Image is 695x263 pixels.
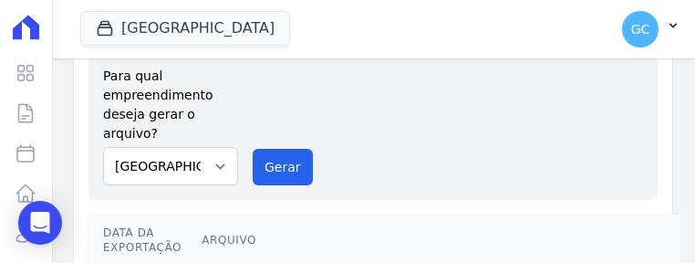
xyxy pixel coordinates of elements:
label: Para qual empreendimento deseja gerar o arquivo? [103,59,238,143]
button: [GEOGRAPHIC_DATA] [80,11,290,46]
button: Gerar [253,149,313,185]
span: GC [631,23,650,36]
div: Open Intercom Messenger [18,201,62,245]
button: GC [607,4,695,55]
